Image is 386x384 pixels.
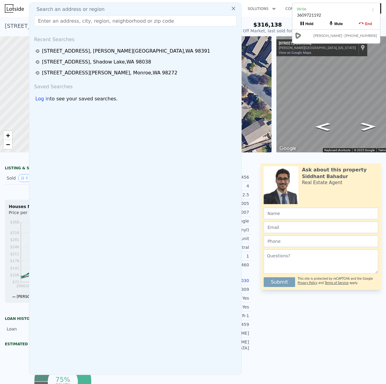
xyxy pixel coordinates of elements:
[278,145,298,152] img: Google
[5,166,121,172] div: LISTING & SALE HISTORY
[193,174,249,180] div: 2,456
[243,3,281,14] button: Solutions
[34,15,236,26] input: Enter an address, city, region, neighborhood or zip code
[42,58,151,66] div: [STREET_ADDRESS] , Shadow Lake , WA 98038
[35,95,50,103] div: Log in
[354,121,383,132] path: Go Northwest, 178th Ave E
[309,121,337,132] path: Go East, 178th Ave E
[6,141,10,148] span: −
[264,277,295,287] button: Submit
[10,220,19,224] tspan: $368
[6,132,10,139] span: +
[50,95,117,103] span: to see your saved searches.
[302,180,343,186] div: Real Estate Agent
[324,148,350,152] button: Keyboard shortcuts
[12,280,19,284] tspan: $71
[298,281,317,285] a: Privacy Policy
[10,252,19,256] tspan: $211
[278,145,298,152] a: Open this area in Google Maps (opens a new window)
[32,6,105,13] span: Search an address or region
[10,238,19,242] tspan: $281
[32,31,239,46] div: Recent Searches
[3,131,12,140] a: Zoom in
[42,69,177,76] div: [STREET_ADDRESS][PERSON_NAME] , Monroe , WA 98272
[5,316,121,321] div: Loan history from public records
[10,245,19,249] tspan: $246
[361,44,365,51] a: Show location on map
[5,4,24,13] img: Lotside
[35,69,237,76] a: [STREET_ADDRESS][PERSON_NAME], Monroe,WA 98272
[16,284,26,288] tspan: 2000
[281,3,315,14] button: Company
[9,210,63,219] div: Price per Square Foot
[5,22,196,30] div: [STREET_ADDRESS] , [PERSON_NAME][GEOGRAPHIC_DATA] , WA 98391
[35,47,237,55] a: [STREET_ADDRESS], [PERSON_NAME][GEOGRAPHIC_DATA],WA 98391
[5,342,121,347] div: Estimated Equity
[298,275,378,287] div: This site is protected by reCAPTCHA and the Google and apply.
[10,273,19,277] tspan: $106
[3,140,12,149] a: Zoom out
[264,236,378,247] input: Phone
[354,148,375,152] span: © 2025 Google
[193,304,249,310] div: Yes
[26,284,35,288] tspan: 2002
[279,51,311,55] a: View on Google Maps
[18,174,31,182] button: View historical data
[193,236,249,242] div: Forced air unit
[10,259,19,263] tspan: $176
[9,203,117,210] div: Houses Median Sale
[325,281,349,285] a: Terms of Service
[253,21,282,28] span: $316,138
[264,208,378,219] input: Name
[302,166,367,174] div: Ask about this property
[32,78,239,93] div: Saved Searches
[243,28,292,34] div: Off Market, last sold for
[42,47,210,55] div: [STREET_ADDRESS] , [PERSON_NAME][GEOGRAPHIC_DATA] , WA 98391
[193,295,249,301] div: Yes
[279,46,356,50] div: [PERSON_NAME][GEOGRAPHIC_DATA], [US_STATE]
[279,41,356,46] div: [STREET_ADDRESS]
[302,174,348,180] div: Siddhant Bahadur
[7,326,47,332] div: Loan
[7,174,58,182] div: Sold
[35,58,237,66] a: [STREET_ADDRESS], Shadow Lake,WA 98038
[10,266,19,270] tspan: $141
[264,222,378,233] input: Email
[17,295,85,299] span: [PERSON_NAME][GEOGRAPHIC_DATA]
[193,183,249,189] div: 4
[10,231,19,235] tspan: $316
[55,376,70,383] tspan: 75%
